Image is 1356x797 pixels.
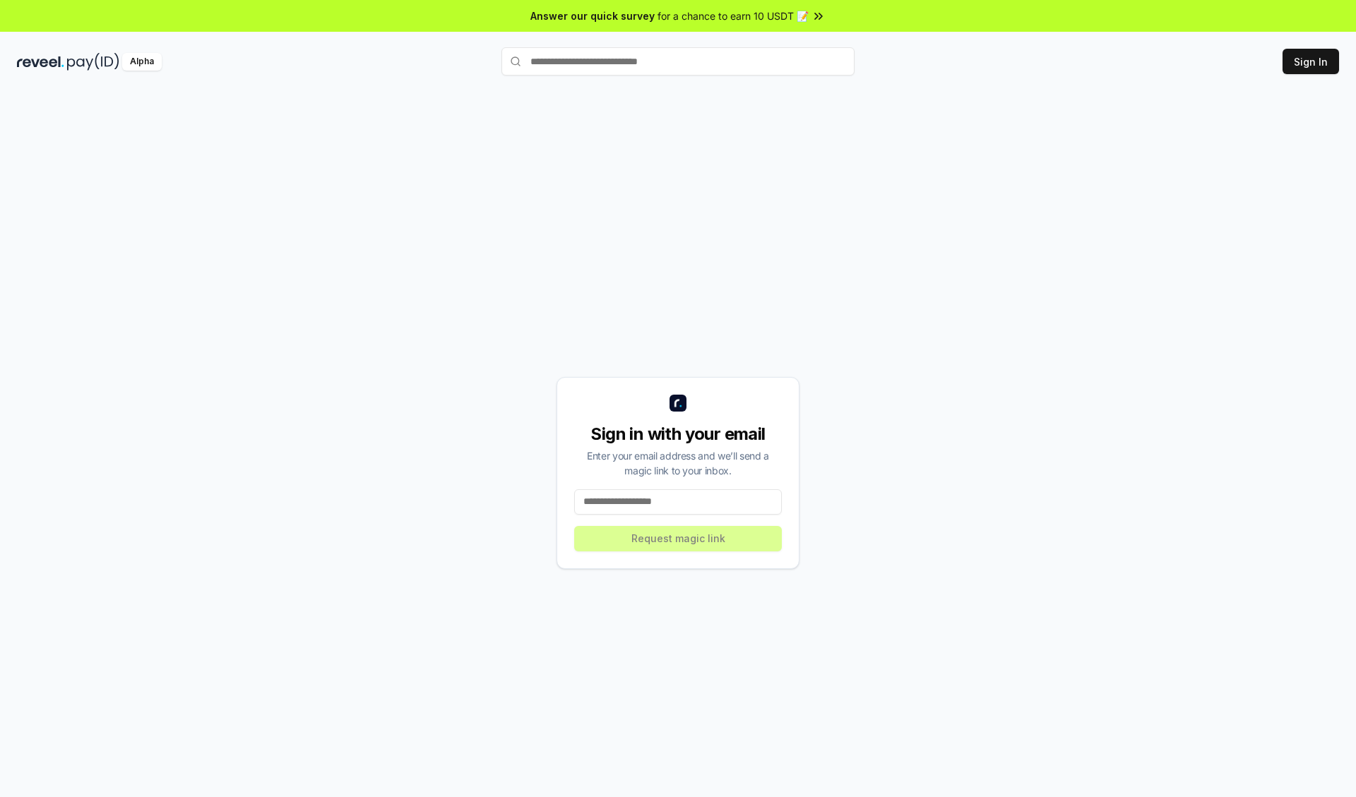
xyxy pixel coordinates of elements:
img: reveel_dark [17,53,64,71]
img: logo_small [670,395,686,412]
button: Sign In [1283,49,1339,74]
div: Sign in with your email [574,423,782,445]
div: Enter your email address and we’ll send a magic link to your inbox. [574,448,782,478]
div: Alpha [122,53,162,71]
img: pay_id [67,53,119,71]
span: for a chance to earn 10 USDT 📝 [658,8,809,23]
span: Answer our quick survey [530,8,655,23]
